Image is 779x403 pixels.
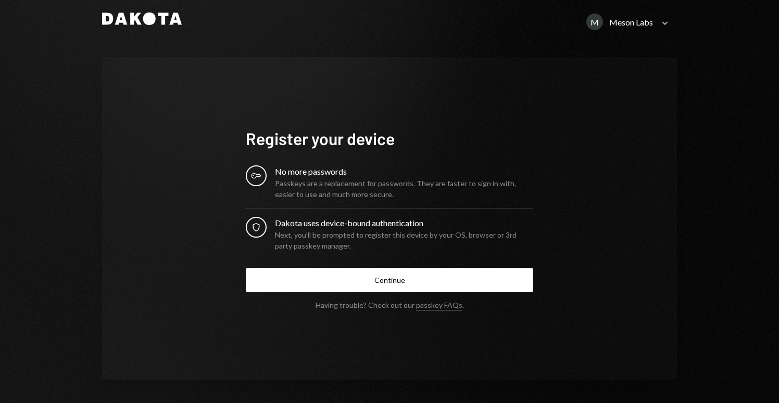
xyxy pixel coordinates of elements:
[246,268,533,292] button: Continue
[275,165,533,178] div: No more passwords
[316,301,464,309] div: Having trouble? Check out our .
[416,301,462,310] a: passkey FAQs
[275,178,533,200] div: Passkeys are a replacement for passwords. They are faster to sign in with, easier to use and much...
[275,217,533,229] div: Dakota uses device-bound authentication
[275,229,533,251] div: Next, you’ll be prompted to register this device by your OS, browser or 3rd party passkey manager.
[586,14,603,30] div: M
[609,17,653,27] div: Meson Labs
[246,128,533,149] h1: Register your device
